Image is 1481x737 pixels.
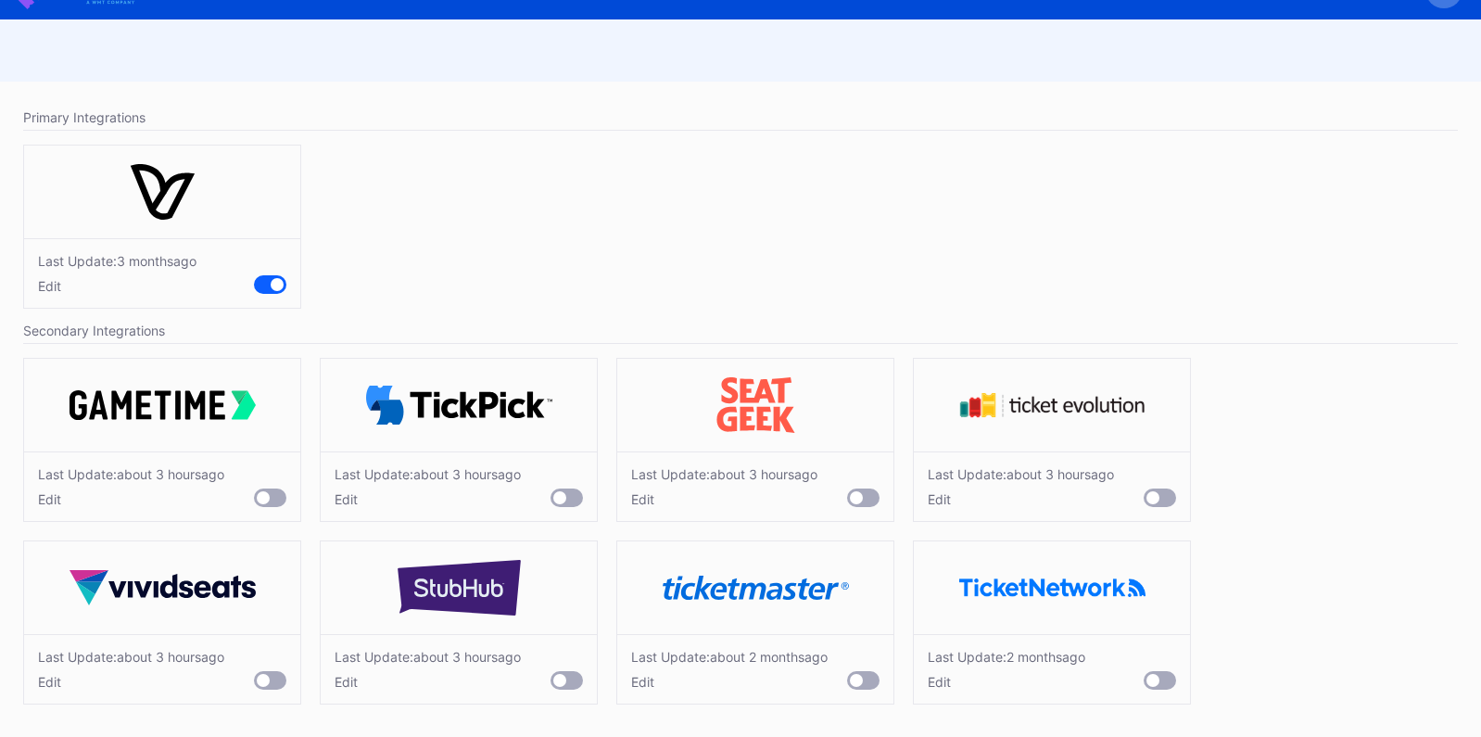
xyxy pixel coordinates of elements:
div: Edit [928,674,1085,690]
img: seatGeek.svg [663,377,849,433]
div: Edit [335,674,521,690]
img: gametime.svg [70,390,256,420]
div: Edit [631,674,828,690]
div: Edit [38,278,196,294]
div: Last Update: about 3 hours ago [928,466,1114,482]
img: ticketNetwork.png [959,578,1146,596]
div: Secondary Integrations [23,318,1458,344]
div: Last Update: about 3 hours ago [335,649,521,665]
div: Last Update: about 3 hours ago [335,466,521,482]
div: Edit [38,674,224,690]
div: Last Update: about 3 hours ago [38,466,224,482]
div: Last Update: about 3 hours ago [631,466,817,482]
div: Last Update: about 3 hours ago [38,649,224,665]
div: Edit [38,491,224,507]
div: Edit [928,491,1114,507]
div: Last Update: 2 months ago [928,649,1085,665]
div: Edit [335,491,521,507]
div: Last Update: 3 months ago [38,253,196,269]
div: Primary Integrations [23,105,1458,131]
img: vividSeats.svg [70,570,256,605]
div: Last Update: about 2 months ago [631,649,828,665]
img: TickPick_logo.svg [366,386,552,426]
img: ticketmaster.svg [663,576,849,601]
img: vivenu.svg [70,164,256,220]
div: Edit [631,491,817,507]
img: tevo.svg [959,392,1146,418]
img: stubHub.svg [366,560,552,616]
